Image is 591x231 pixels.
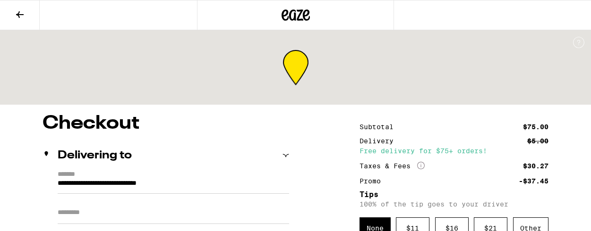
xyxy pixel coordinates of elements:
div: $30.27 [523,163,548,169]
h1: Checkout [43,114,289,133]
h5: Tips [360,191,548,198]
h2: Delivering to [58,150,132,161]
div: Taxes & Fees [360,162,425,170]
p: 100% of the tip goes to your driver [360,200,548,208]
div: Promo [360,178,387,184]
div: Delivery [360,138,400,144]
div: Subtotal [360,124,400,130]
div: $75.00 [523,124,548,130]
div: $5.00 [527,138,548,144]
div: -$37.45 [519,178,548,184]
div: Free delivery for $75+ orders! [360,148,548,154]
